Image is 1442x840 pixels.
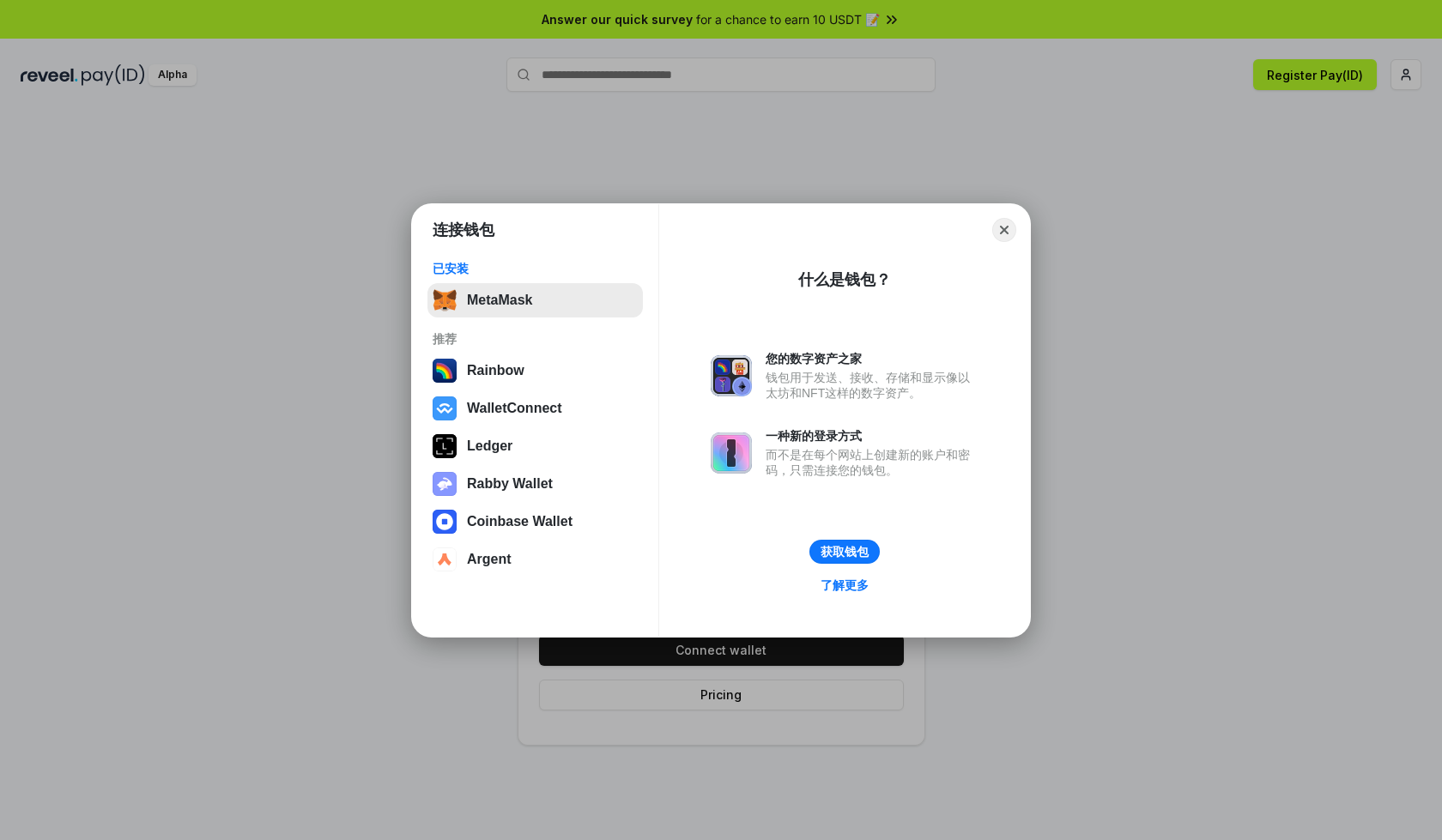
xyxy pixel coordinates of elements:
[467,552,512,567] div: Argent
[427,429,643,463] button: Ledger
[433,220,494,240] h1: 连接钱包
[433,434,457,458] img: svg+xml,%3Csvg%20xmlns%3D%22http%3A%2F%2Fwww.w3.org%2F2000%2Fsvg%22%20width%3D%2228%22%20height%3...
[711,355,752,396] img: svg+xml,%3Csvg%20xmlns%3D%22http%3A%2F%2Fwww.w3.org%2F2000%2Fsvg%22%20fill%3D%22none%22%20viewBox...
[467,363,524,378] div: Rainbow
[433,547,457,571] img: svg+xml,%3Csvg%20width%3D%2228%22%20height%3D%2228%22%20viewBox%3D%220%200%2028%2028%22%20fill%3D...
[766,428,978,444] div: 一种新的登录方式
[427,283,643,317] button: MetaMask
[433,359,457,383] img: svg+xml,%3Csvg%20width%3D%22120%22%20height%3D%22120%22%20viewBox%3D%220%200%20120%20120%22%20fil...
[766,351,978,366] div: 您的数字资产之家
[467,401,562,416] div: WalletConnect
[810,574,879,596] a: 了解更多
[766,447,978,478] div: 而不是在每个网站上创建新的账户和密码，只需连接您的钱包。
[467,438,512,454] div: Ledger
[467,293,532,308] div: MetaMask
[798,269,891,290] div: 什么是钱包？
[992,218,1016,242] button: Close
[821,577,869,593] div: 了解更多
[433,510,457,534] img: svg+xml,%3Csvg%20width%3D%2228%22%20height%3D%2228%22%20viewBox%3D%220%200%2028%2028%22%20fill%3D...
[809,540,880,564] button: 获取钱包
[427,391,643,426] button: WalletConnect
[467,476,553,492] div: Rabby Wallet
[433,472,457,496] img: svg+xml,%3Csvg%20xmlns%3D%22http%3A%2F%2Fwww.w3.org%2F2000%2Fsvg%22%20fill%3D%22none%22%20viewBox...
[467,514,573,529] div: Coinbase Wallet
[427,354,643,388] button: Rainbow
[433,261,638,276] div: 已安装
[433,331,638,347] div: 推荐
[427,505,643,539] button: Coinbase Wallet
[766,370,978,401] div: 钱包用于发送、接收、存储和显示像以太坊和NFT这样的数字资产。
[427,542,643,577] button: Argent
[821,544,869,559] div: 获取钱包
[433,288,457,312] img: svg+xml,%3Csvg%20fill%3D%22none%22%20height%3D%2233%22%20viewBox%3D%220%200%2035%2033%22%20width%...
[433,396,457,420] img: svg+xml,%3Csvg%20width%3D%2228%22%20height%3D%2228%22%20viewBox%3D%220%200%2028%2028%22%20fill%3D...
[427,467,643,501] button: Rabby Wallet
[711,432,752,474] img: svg+xml,%3Csvg%20xmlns%3D%22http%3A%2F%2Fwww.w3.org%2F2000%2Fsvg%22%20fill%3D%22none%22%20viewBox...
